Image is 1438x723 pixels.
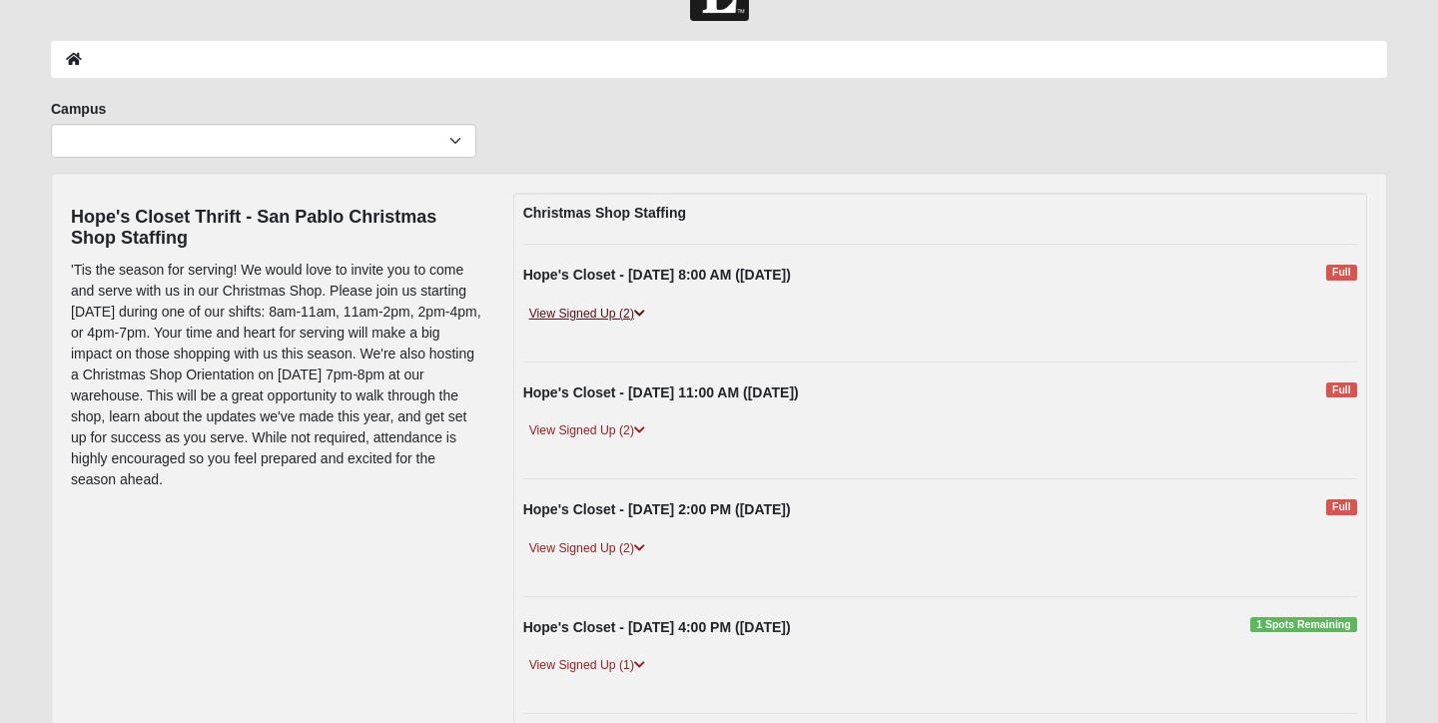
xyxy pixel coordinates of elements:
[1326,265,1357,281] span: Full
[523,655,651,676] a: View Signed Up (1)
[71,260,483,490] p: 'Tis the season for serving! We would love to invite you to come and serve with us in our Christm...
[1326,499,1357,515] span: Full
[523,267,791,283] strong: Hope's Closet - [DATE] 8:00 AM ([DATE])
[51,99,106,119] label: Campus
[523,501,791,517] strong: Hope's Closet - [DATE] 2:00 PM ([DATE])
[523,420,651,441] a: View Signed Up (2)
[523,304,651,325] a: View Signed Up (2)
[71,207,483,250] h4: Hope's Closet Thrift - San Pablo Christmas Shop Staffing
[523,205,686,221] strong: Christmas Shop Staffing
[1326,382,1357,398] span: Full
[1250,617,1357,633] span: 1 Spots Remaining
[523,619,791,635] strong: Hope's Closet - [DATE] 4:00 PM ([DATE])
[523,384,799,400] strong: Hope's Closet - [DATE] 11:00 AM ([DATE])
[523,538,651,559] a: View Signed Up (2)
